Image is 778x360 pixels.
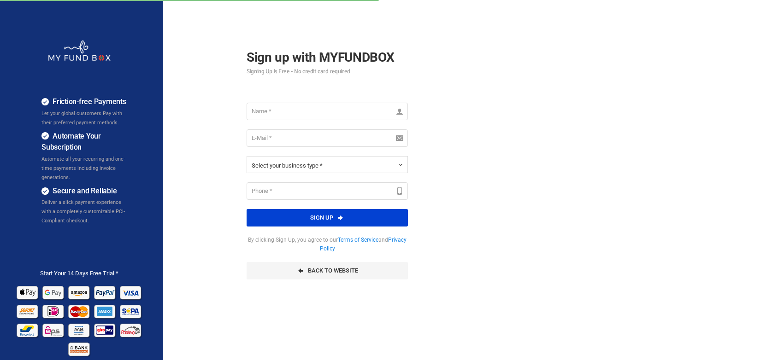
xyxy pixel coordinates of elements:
h4: Automate Your Subscription [41,131,131,153]
img: Paypal [93,283,118,302]
input: Phone * [247,182,408,200]
a: Terms of Service [338,237,378,243]
span: Select your business type * [252,162,323,169]
span: Automate all your recurring and one-time payments including invoice generations. [41,156,125,180]
img: Sofort Pay [16,302,40,320]
span: Let your global customers Pay with their preferred payment methods. [41,110,122,126]
input: Name * [247,103,408,120]
img: mb Pay [67,320,92,339]
small: Signing Up is Free - No credit card required [247,69,408,75]
input: E-Mail * [247,129,408,147]
h4: Secure and Reliable [41,186,131,197]
a: Back To Website [247,262,408,279]
img: Amazon [67,283,92,302]
img: EPS Pay [41,320,66,339]
span: By clicking Sign Up, you agree to our and [247,236,408,253]
img: Apple Pay [16,283,40,302]
img: american_express Pay [93,302,118,320]
img: whiteMFB.png [47,40,111,62]
button: Sign up [247,209,408,226]
span: Deliver a slick payment experience with a completely customizable PCI-Compliant checkout. [41,199,125,224]
img: banktransfer [67,339,92,358]
h4: Friction-free Payments [41,96,131,108]
img: Ideal Pay [41,302,66,320]
img: Bancontact Pay [16,320,40,339]
img: giropay [93,320,118,339]
img: sepa Pay [119,302,143,320]
a: Privacy Policy [320,237,407,251]
img: Google Pay [41,283,66,302]
img: Mastercard Pay [67,302,92,320]
img: p24 Pay [119,320,143,339]
button: Select your business type * [247,156,408,173]
h2: Sign up with MYFUNDBOX [247,47,408,75]
img: Visa [119,283,143,302]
